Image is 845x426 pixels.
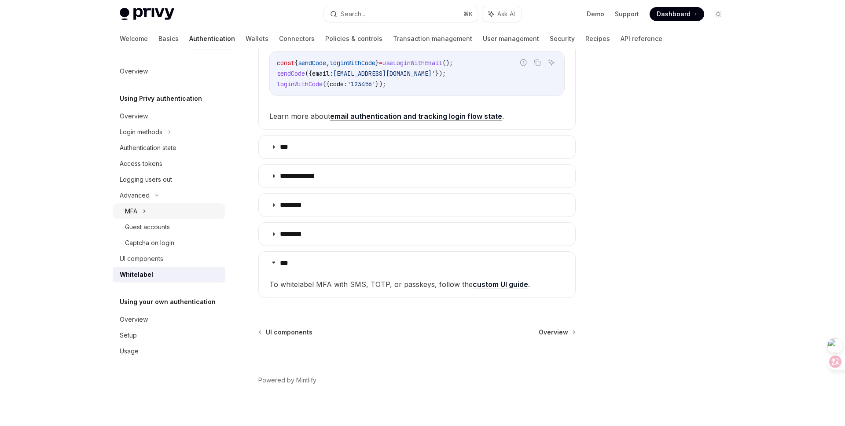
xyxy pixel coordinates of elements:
[246,28,268,49] a: Wallets
[330,112,502,121] a: email authentication and tracking login flow state
[312,70,333,77] span: email:
[120,269,153,280] div: Whitelabel
[120,8,174,20] img: light logo
[113,267,225,283] a: Whitelabel
[298,59,326,67] span: sendCode
[266,328,312,337] span: UI components
[258,251,576,298] details: ***To whitelabel MFA with SMS, TOTP, or passkeys, follow thecustom UI guide.
[585,28,610,49] a: Recipes
[120,143,176,153] div: Authentication state
[532,57,543,68] button: Copy the contents from the code block
[120,174,172,185] div: Logging users out
[539,328,568,337] span: Overview
[615,10,639,18] a: Support
[279,28,315,49] a: Connectors
[189,28,235,49] a: Authentication
[379,59,382,67] span: =
[546,57,557,68] button: Ask AI
[326,59,330,67] span: ,
[120,28,148,49] a: Welcome
[125,206,137,217] div: MFA
[125,222,170,232] div: Guest accounts
[269,278,565,290] span: To whitelabel MFA with SMS, TOTP, or passkeys, follow the .
[259,328,312,337] a: UI components
[650,7,704,21] a: Dashboard
[463,11,473,18] span: ⌘ K
[539,328,575,337] a: Overview
[294,59,298,67] span: {
[483,28,539,49] a: User management
[375,80,386,88] span: });
[657,10,691,18] span: Dashboard
[341,9,365,19] div: Search...
[330,80,347,88] span: code:
[113,251,225,267] a: UI components
[711,7,725,21] button: Toggle dark mode
[113,219,225,235] a: Guest accounts
[497,10,515,18] span: Ask AI
[120,158,162,169] div: Access tokens
[473,280,528,289] a: custom UI guide
[324,6,478,22] button: Search...⌘K
[113,327,225,343] a: Setup
[382,59,442,67] span: useLoginWithEmail
[120,297,216,307] h5: Using your own authentication
[113,312,225,327] a: Overview
[125,238,174,248] div: Captcha on login
[375,59,379,67] span: }
[518,57,529,68] button: Report incorrect code
[113,235,225,251] a: Captcha on login
[277,80,323,88] span: loginWithCode
[621,28,662,49] a: API reference
[113,343,225,359] a: Usage
[120,346,139,356] div: Usage
[120,111,148,121] div: Overview
[120,314,148,325] div: Overview
[442,59,453,67] span: ();
[269,110,565,122] span: Learn more about .
[333,70,435,77] span: [EMAIL_ADDRESS][DOMAIN_NAME]'
[323,80,330,88] span: ({
[120,93,202,104] h5: Using Privy authentication
[120,127,162,137] div: Login methods
[277,59,294,67] span: const
[113,156,225,172] a: Access tokens
[277,70,305,77] span: sendCode
[120,253,163,264] div: UI components
[435,70,446,77] span: });
[120,66,148,77] div: Overview
[393,28,472,49] a: Transaction management
[113,172,225,187] a: Logging users out
[325,28,382,49] a: Policies & controls
[305,70,312,77] span: ({
[330,59,375,67] span: loginWithCode
[113,140,225,156] a: Authentication state
[113,63,225,79] a: Overview
[113,108,225,124] a: Overview
[120,190,150,201] div: Advanced
[258,376,316,385] a: Powered by Mintlify
[120,330,137,341] div: Setup
[158,28,179,49] a: Basics
[550,28,575,49] a: Security
[482,6,521,22] button: Ask AI
[587,10,604,18] a: Demo
[347,80,375,88] span: '123456'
